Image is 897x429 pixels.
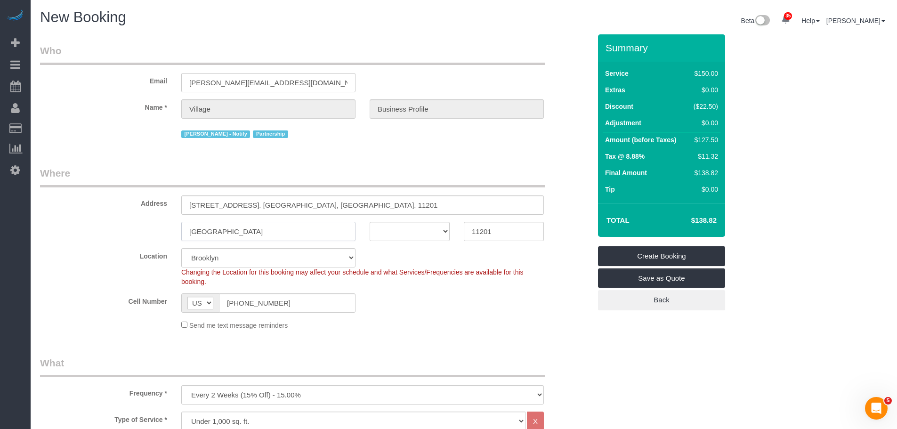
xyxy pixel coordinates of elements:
[884,397,892,405] span: 5
[33,385,174,398] label: Frequency *
[690,69,718,78] div: $150.00
[464,222,544,241] input: Zip Code
[754,15,770,27] img: New interface
[690,185,718,194] div: $0.00
[690,102,718,111] div: ($22.50)
[690,152,718,161] div: $11.32
[33,99,174,112] label: Name *
[690,135,718,145] div: $127.50
[219,293,356,313] input: Cell Number
[741,17,770,24] a: Beta
[784,12,792,20] span: 35
[181,222,356,241] input: City
[40,9,126,25] span: New Booking
[865,397,888,420] iframe: Intercom live chat
[33,195,174,208] label: Address
[801,17,820,24] a: Help
[598,290,725,310] a: Back
[6,9,24,23] img: Automaid Logo
[40,166,545,187] legend: Where
[690,85,718,95] div: $0.00
[826,17,885,24] a: [PERSON_NAME]
[598,268,725,288] a: Save as Quote
[181,99,356,119] input: First Name
[605,135,676,145] label: Amount (before Taxes)
[605,85,625,95] label: Extras
[40,44,545,65] legend: Who
[606,216,630,224] strong: Total
[181,73,356,92] input: Email
[605,168,647,178] label: Final Amount
[189,322,288,329] span: Send me text message reminders
[33,293,174,306] label: Cell Number
[776,9,795,30] a: 35
[605,118,641,128] label: Adjustment
[605,152,645,161] label: Tax @ 8.88%
[33,73,174,86] label: Email
[690,168,718,178] div: $138.82
[33,248,174,261] label: Location
[606,42,720,53] h3: Summary
[605,185,615,194] label: Tip
[40,356,545,377] legend: What
[663,217,717,225] h4: $138.82
[33,412,174,424] label: Type of Service *
[598,246,725,266] a: Create Booking
[181,268,524,285] span: Changing the Location for this booking may affect your schedule and what Services/Frequencies are...
[370,99,544,119] input: Last Name
[253,130,288,138] span: Partnership
[690,118,718,128] div: $0.00
[605,69,629,78] label: Service
[605,102,633,111] label: Discount
[181,130,250,138] span: [PERSON_NAME] - Notify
